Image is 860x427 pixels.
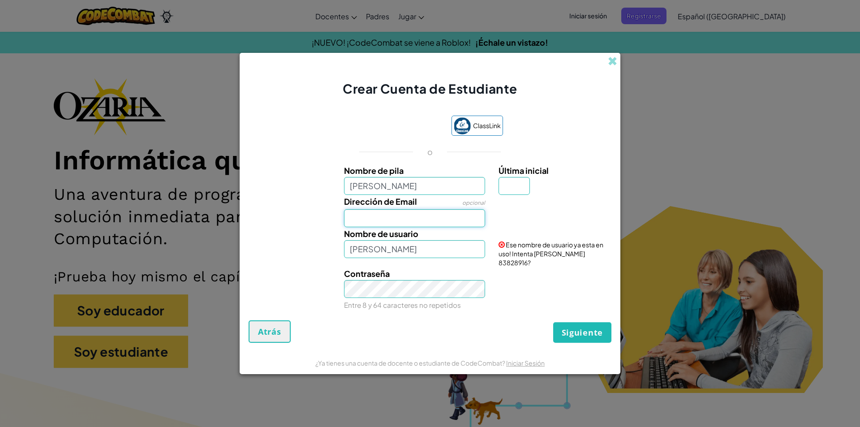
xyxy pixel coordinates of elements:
span: Dirección de Email [344,196,417,207]
span: ¿Ya tienes una cuenta de docente o estudiante de CodeCombat? [315,359,506,367]
iframe: Botón de Acceder con Google [353,117,447,137]
a: Iniciar Sesión [506,359,545,367]
span: Siguiente [562,327,603,338]
img: classlink-logo-small.png [454,117,471,134]
span: Ese nombre de usuario ya esta en uso! Intenta [PERSON_NAME] 83828916? [499,241,603,267]
small: Entre 8 y 64 caracteres no repetidos [344,301,461,309]
p: o [427,147,433,157]
span: ClassLink [473,119,501,132]
span: Nombre de usuario [344,229,418,239]
span: Atrás [258,326,281,337]
span: opcional [462,199,485,206]
span: Contraseña [344,268,390,279]
span: Nombre de pila [344,165,404,176]
button: Siguiente [553,322,611,343]
span: Crear Cuenta de Estudiante [343,81,517,96]
span: Última inicial [499,165,549,176]
button: Atrás [249,320,291,343]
